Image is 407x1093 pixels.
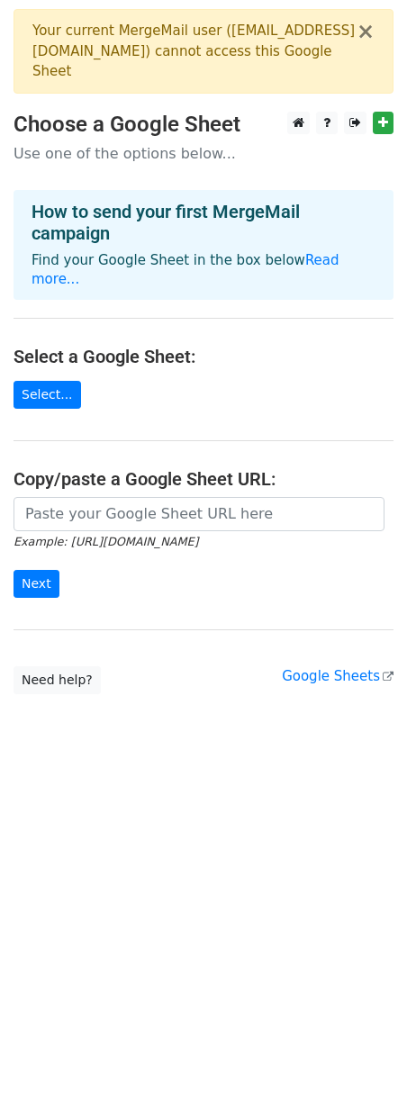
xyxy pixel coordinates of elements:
[14,112,393,138] h3: Choose a Google Sheet
[14,144,393,163] p: Use one of the options below...
[14,535,198,548] small: Example: [URL][DOMAIN_NAME]
[282,668,393,684] a: Google Sheets
[357,21,375,42] button: ×
[14,381,81,409] a: Select...
[32,252,339,287] a: Read more...
[32,251,375,289] p: Find your Google Sheet in the box below
[32,21,357,82] div: Your current MergeMail user ( [EMAIL_ADDRESS][DOMAIN_NAME] ) cannot access this Google Sheet
[14,666,101,694] a: Need help?
[14,346,393,367] h4: Select a Google Sheet:
[14,468,393,490] h4: Copy/paste a Google Sheet URL:
[14,570,59,598] input: Next
[14,497,384,531] input: Paste your Google Sheet URL here
[32,201,375,244] h4: How to send your first MergeMail campaign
